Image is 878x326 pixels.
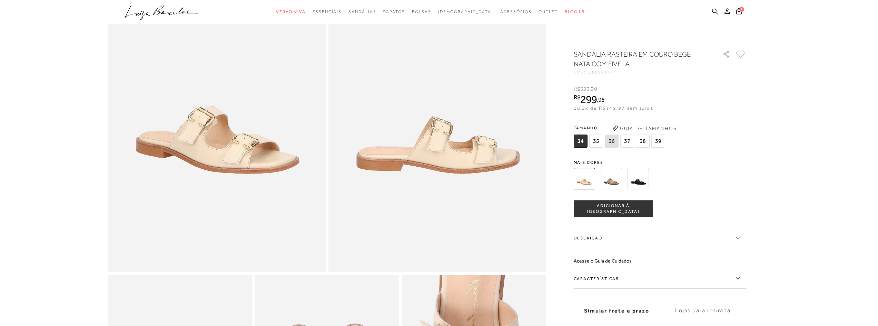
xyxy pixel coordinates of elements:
a: Acesse o Guia de Cuidados [574,258,632,264]
span: 138000144 [586,70,613,75]
label: Descrição [574,228,746,248]
a: categoryNavScreenReaderText [276,6,306,18]
label: Características [574,269,746,289]
a: categoryNavScreenReaderText [313,6,342,18]
span: Verão Viva [276,9,306,14]
label: Lojas para retirada [660,302,746,320]
i: R$ [574,94,581,100]
button: ADICIONAR À [GEOGRAPHIC_DATA] [574,200,653,217]
span: 95 [598,96,605,103]
a: categoryNavScreenReaderText [383,6,405,18]
button: 1 [734,8,744,17]
span: 36 [605,135,619,148]
div: CÓD: [574,70,712,74]
a: BLOG LB [565,6,585,18]
span: Mais cores [574,160,746,165]
span: Essenciais [313,9,342,14]
span: [DEMOGRAPHIC_DATA] [438,9,493,14]
span: ADICIONAR À [GEOGRAPHIC_DATA] [574,203,653,215]
span: Sandálias [348,9,376,14]
span: BLOG LB [565,9,585,14]
a: noSubCategoriesText [438,6,493,18]
span: 599 [580,86,590,92]
a: categoryNavScreenReaderText [348,6,376,18]
span: Sapatos [383,9,405,14]
span: 39 [651,135,665,148]
img: SANDÁLIA RASTEIRA EM COURO BEGE NATA COM FIVELA [574,168,595,189]
span: Bolsas [412,9,431,14]
a: categoryNavScreenReaderText [500,6,532,18]
span: 35 [589,135,603,148]
img: SANDÁLIA RASTEIRA EM COURO PRETO COM FIVELA [628,168,649,189]
span: Acessórios [500,9,532,14]
span: Tamanho [574,123,667,133]
span: 37 [620,135,634,148]
span: 34 [574,135,588,148]
span: 299 [580,93,596,106]
span: 1 [739,7,744,12]
i: R$ [574,86,580,92]
a: categoryNavScreenReaderText [412,6,431,18]
span: ou 2x de R$149,97 sem juros [574,105,653,111]
h1: SANDÁLIA RASTEIRA EM COURO BEGE NATA COM FIVELA [574,49,703,69]
img: SANDÁLIA RASTEIRA EM COURO CINZA DUMBO COM FIVELA [601,168,622,189]
label: Simular frete e prazo [574,302,660,320]
span: Outlet [539,9,558,14]
a: categoryNavScreenReaderText [539,6,558,18]
i: , [590,86,597,92]
span: 90 [591,86,597,92]
i: , [596,97,604,103]
button: Guia de Tamanhos [610,123,679,134]
span: 38 [636,135,650,148]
